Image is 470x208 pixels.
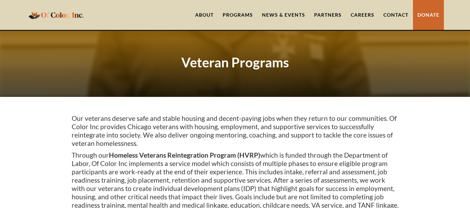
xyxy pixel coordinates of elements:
[26,7,86,23] a: home
[109,151,260,159] strong: Homeless Veterans Reintegration Program (HVRP)
[181,54,289,70] strong: Veteran Programs
[72,114,399,148] p: Our veterans deserve safe and stable housing and decent-paying jobs when they return to our commu...
[223,11,253,18] div: Programs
